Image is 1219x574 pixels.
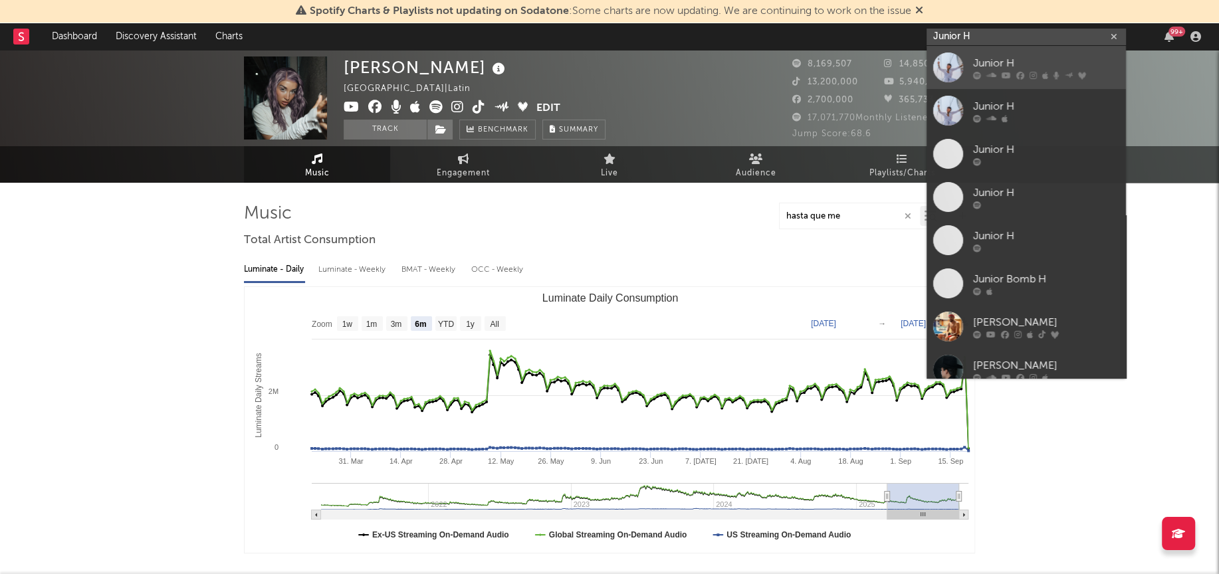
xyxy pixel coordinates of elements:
text: 21. [DATE] [733,457,768,465]
span: Summary [559,126,598,134]
text: 9. Jun [591,457,611,465]
span: Jump Score: 68.6 [792,130,871,138]
a: Audience [683,146,829,183]
div: [PERSON_NAME] [973,357,1119,373]
div: Luminate - Weekly [318,258,388,281]
div: OCC - Weekly [471,258,524,281]
div: Junior H [973,55,1119,71]
text: Global Streaming On-Demand Audio [549,530,687,539]
text: 3m [391,320,402,329]
text: 14. Apr [389,457,413,465]
a: Junior H [927,46,1126,89]
text: All [490,320,499,329]
a: Live [536,146,683,183]
div: Junior H [973,98,1119,114]
text: US Streaming On-Demand Audio [726,530,851,539]
text: 1m [366,320,378,329]
a: [PERSON_NAME] [927,348,1126,391]
a: Playlists/Charts [829,146,975,183]
span: Live [601,165,618,181]
input: Search by song name or URL [780,211,920,222]
text: 15. Sep [938,457,963,465]
div: [PERSON_NAME] [973,314,1119,330]
div: Junior H [973,142,1119,157]
button: Summary [542,120,606,140]
span: 2,700,000 [792,96,853,104]
span: Playlists/Charts [869,165,935,181]
div: BMAT - Weekly [401,258,458,281]
a: [PERSON_NAME] [927,305,1126,348]
span: : Some charts are now updating. We are continuing to work on the issue [310,6,911,17]
text: 1y [466,320,475,329]
text: 12. May [488,457,514,465]
text: 2M [269,387,278,395]
text: 1. Sep [890,457,911,465]
text: 6m [415,320,426,329]
div: Luminate - Daily [244,258,305,281]
div: [GEOGRAPHIC_DATA] | Latin [344,81,486,97]
svg: Luminate Daily Consumption [245,287,975,553]
text: 7. [DATE] [685,457,717,465]
a: Junior H [927,175,1126,219]
span: Total Artist Consumption [244,233,376,248]
text: YTD [438,320,454,329]
span: 17,071,770 Monthly Listeners [792,114,937,122]
span: Engagement [437,165,490,181]
span: 14,850,202 [884,60,949,68]
span: 5,940,000 [884,78,946,86]
div: 99 + [1168,27,1185,37]
text: 23. Jun [639,457,663,465]
input: Search for artists [927,29,1126,45]
span: Music [305,165,330,181]
button: Edit [536,100,560,117]
text: Zoom [312,320,332,329]
a: Junior H [927,132,1126,175]
button: 99+ [1164,31,1174,42]
a: Junior H [927,219,1126,262]
div: Junior H [973,185,1119,201]
button: Track [344,120,427,140]
text: → [878,319,886,328]
div: Junior H [973,228,1119,244]
span: 8,169,507 [792,60,852,68]
div: [PERSON_NAME] [344,56,508,78]
span: 13,200,000 [792,78,858,86]
a: Music [244,146,390,183]
span: Spotify Charts & Playlists not updating on Sodatone [310,6,569,17]
a: Discovery Assistant [106,23,206,50]
span: 365,733 [884,96,934,104]
text: [DATE] [901,319,926,328]
span: Dismiss [915,6,923,17]
a: Dashboard [43,23,106,50]
text: Luminate Daily Streams [254,353,263,437]
text: 31. Mar [338,457,364,465]
a: Engagement [390,146,536,183]
text: 1w [342,320,353,329]
text: 18. Aug [838,457,863,465]
text: Luminate Daily Consumption [542,292,679,304]
text: 26. May [538,457,564,465]
span: Benchmark [478,122,528,138]
div: Junior Bomb H [973,271,1119,287]
text: 4. Aug [790,457,811,465]
a: Junior Bomb H [927,262,1126,305]
text: Ex-US Streaming On-Demand Audio [372,530,509,539]
a: Benchmark [459,120,536,140]
a: Charts [206,23,252,50]
a: Junior H [927,89,1126,132]
text: 28. Apr [439,457,463,465]
text: [DATE] [811,319,836,328]
text: 0 [275,443,278,451]
span: Audience [736,165,776,181]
